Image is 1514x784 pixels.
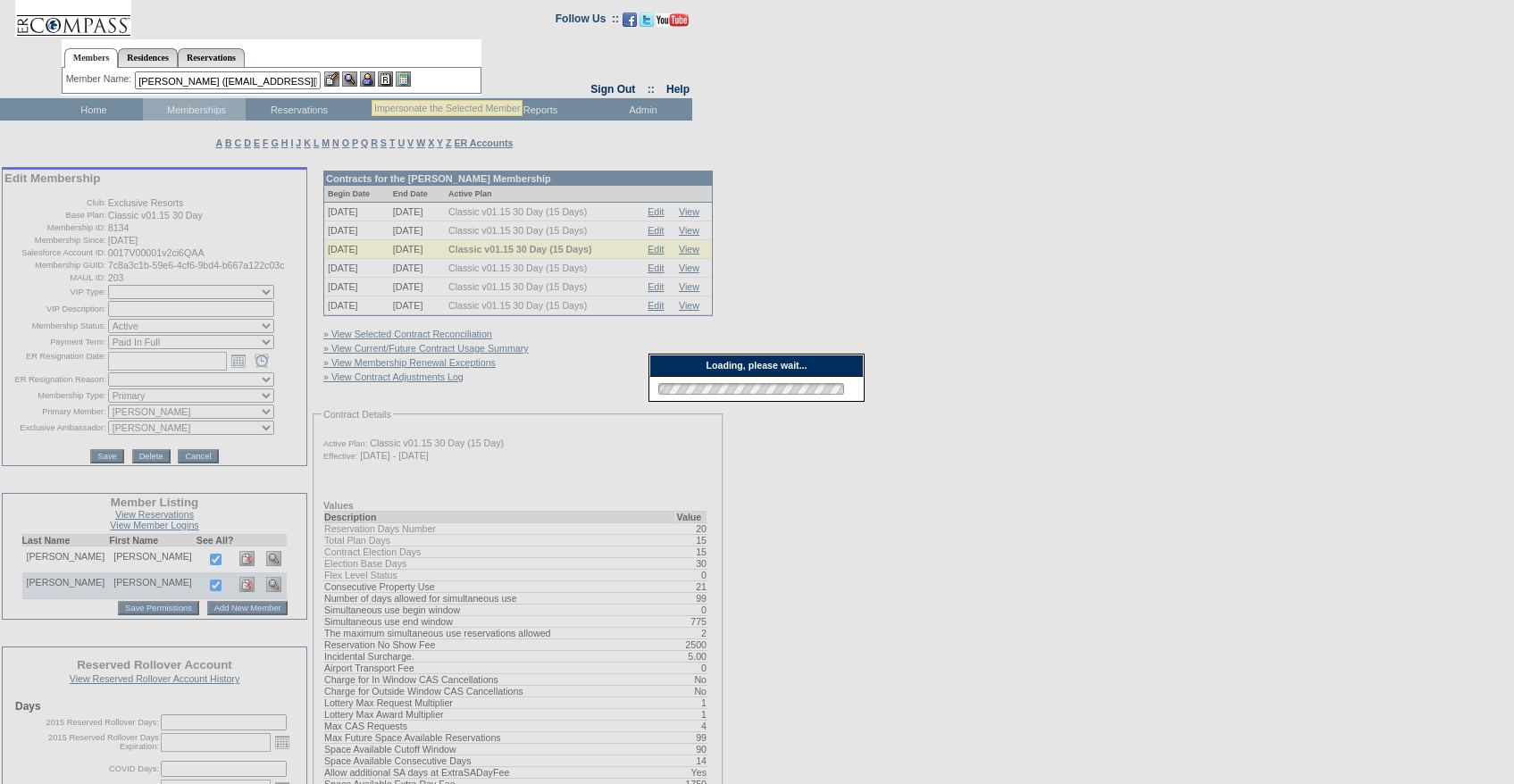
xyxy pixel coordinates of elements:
[324,71,339,87] img: b_edit.gif
[649,354,864,377] div: Loading, please wait...
[657,13,689,27] img: Subscribe to our YouTube Channel
[118,48,178,67] a: Residences
[640,13,654,27] img: Follow us on Twitter
[342,71,357,87] img: View
[378,71,393,87] img: Reservations
[623,18,637,29] a: Become our fan on Facebook
[64,48,119,68] a: Members
[666,83,690,96] a: Help
[590,83,635,96] a: Sign Out
[648,83,655,96] span: ::
[657,18,689,29] a: Subscribe to our YouTube Channel
[178,48,245,67] a: Reservations
[653,380,849,397] img: loading.gif
[640,18,654,29] a: Follow us on Twitter
[556,11,619,32] td: Follow Us ::
[623,13,637,27] img: Become our fan on Facebook
[66,71,135,87] div: Member Name:
[396,71,411,87] img: b_calculator.gif
[360,71,375,87] img: Impersonate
